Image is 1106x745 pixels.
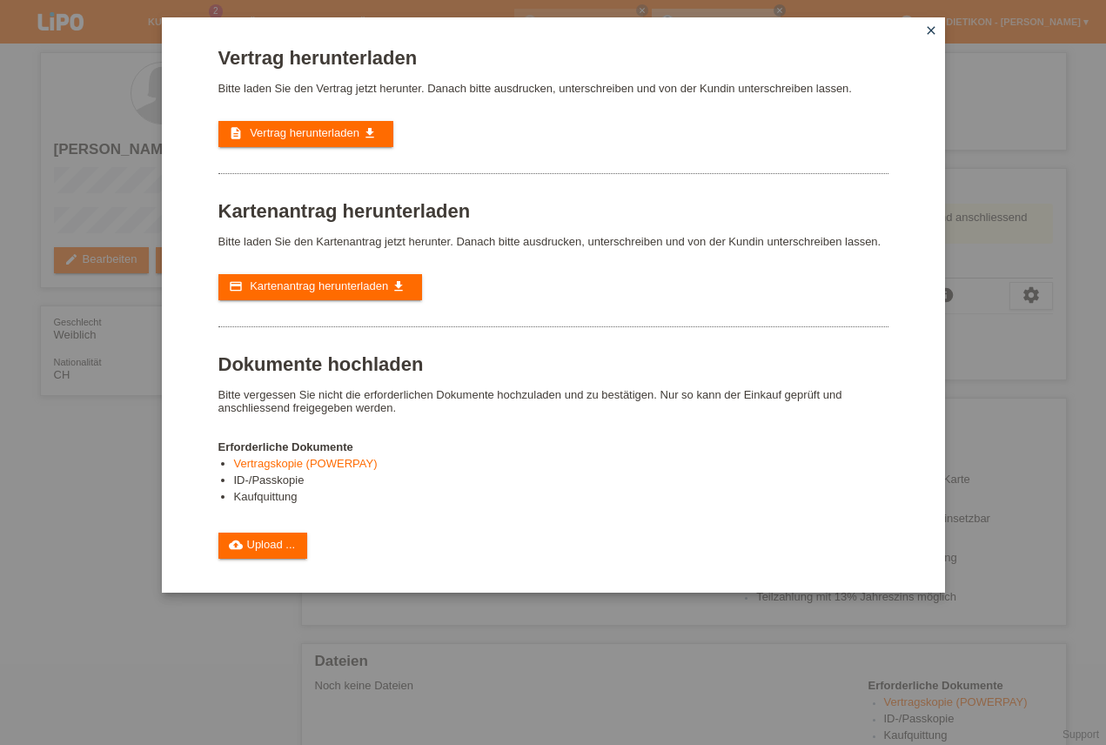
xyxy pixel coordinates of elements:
p: Bitte laden Sie den Kartenantrag jetzt herunter. Danach bitte ausdrucken, unterschreiben und von ... [218,235,888,248]
i: close [924,23,938,37]
h1: Dokumente hochladen [218,353,888,375]
li: ID-/Passkopie [234,473,888,490]
i: description [229,126,243,140]
h1: Vertrag herunterladen [218,47,888,69]
i: get_app [392,279,406,293]
a: description Vertrag herunterladen get_app [218,121,393,147]
a: Vertragskopie (POWERPAY) [234,457,378,470]
li: Kaufquittung [234,490,888,507]
h1: Kartenantrag herunterladen [218,200,888,222]
p: Bitte vergessen Sie nicht die erforderlichen Dokumente hochzuladen und zu bestätigen. Nur so kann... [218,388,888,414]
p: Bitte laden Sie den Vertrag jetzt herunter. Danach bitte ausdrucken, unterschreiben und von der K... [218,82,888,95]
a: close [920,22,942,42]
a: credit_card Kartenantrag herunterladen get_app [218,274,422,300]
i: cloud_upload [229,538,243,552]
span: Vertrag herunterladen [250,126,359,139]
i: get_app [363,126,377,140]
i: credit_card [229,279,243,293]
span: Kartenantrag herunterladen [250,279,388,292]
a: cloud_uploadUpload ... [218,533,308,559]
h4: Erforderliche Dokumente [218,440,888,453]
